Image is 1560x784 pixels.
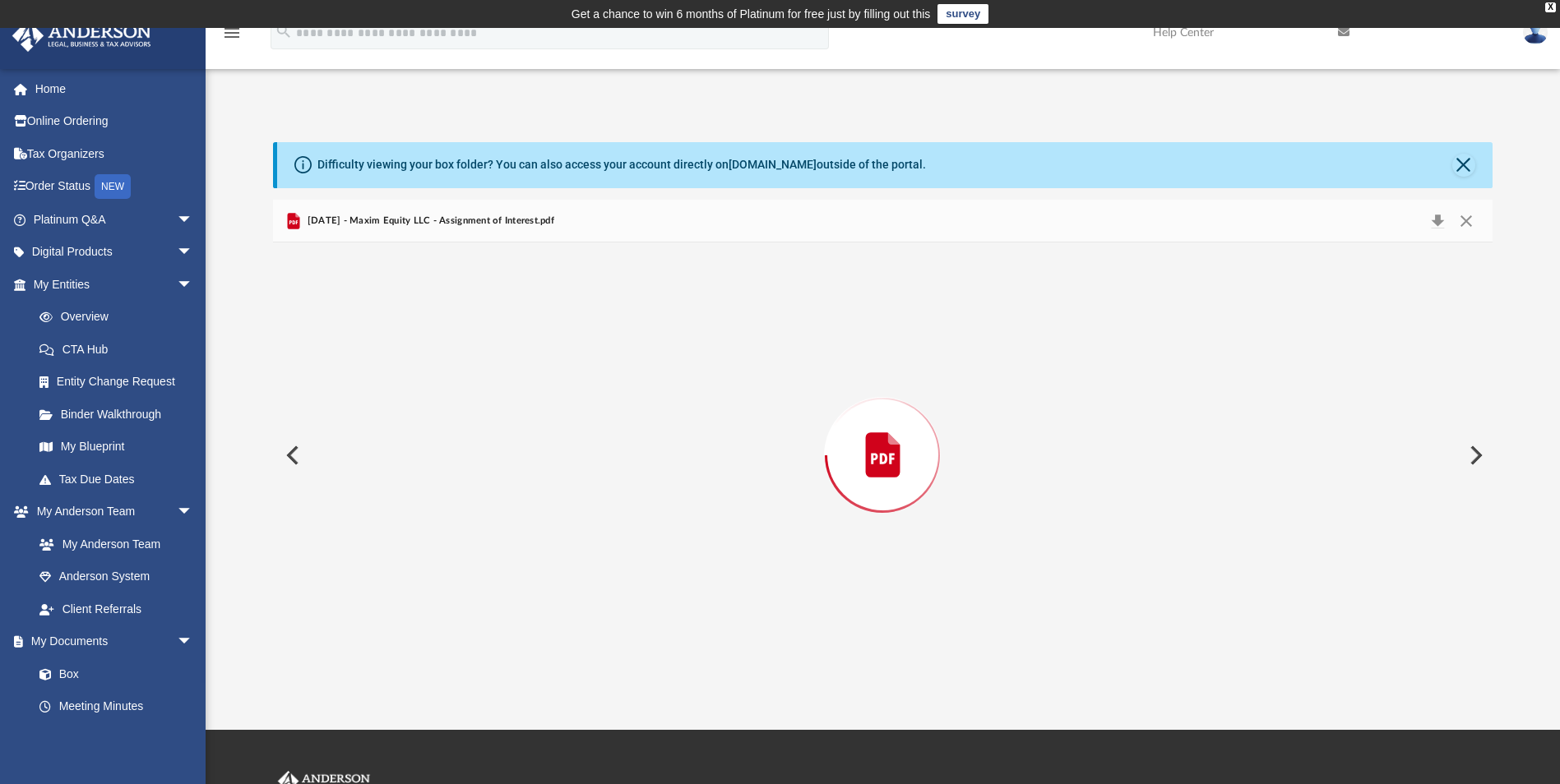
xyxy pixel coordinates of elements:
a: Tax Due Dates [23,463,218,496]
button: Download [1423,210,1452,233]
a: My Documentsarrow_drop_down [12,625,210,658]
button: Next File [1456,432,1493,478]
a: My Anderson Team [23,528,201,560]
div: Difficulty viewing your box folder? You can also access your account directly on outside of the p... [317,156,926,173]
img: Anderson Advisors Platinum Portal [7,20,156,52]
div: Preview [273,200,1492,667]
div: NEW [95,174,131,199]
a: Client Referrals [23,593,210,625]
a: survey [937,4,988,24]
a: Forms Library [23,722,201,755]
a: Home [12,72,218,105]
img: User Pic [1523,21,1548,44]
a: Anderson System [23,560,210,593]
a: My Anderson Teamarrow_drop_down [12,496,210,528]
a: Online Ordering [12,105,218,138]
i: search [275,22,293,40]
span: arrow_drop_down [177,496,210,529]
a: My Entitiesarrow_drop_down [12,268,218,301]
a: My Blueprint [23,431,210,463]
a: menu [222,31,242,43]
a: Binder Walkthrough [23,398,218,431]
a: Digital Productsarrow_drop_down [12,236,218,269]
a: Box [23,657,201,690]
button: Close [1452,154,1475,177]
div: Get a chance to win 6 months of Platinum for free just by filling out this [572,4,931,24]
a: [DOMAIN_NAME] [729,158,817,171]
span: [DATE] - Maxim Equity LLC - Assignment of Interest.pdf [303,214,554,228]
a: Meeting Minutes [23,690,210,723]
a: CTA Hub [23,333,218,366]
span: arrow_drop_down [177,625,210,659]
div: close [1545,2,1556,12]
button: Previous File [273,432,309,478]
button: Close [1451,210,1481,233]
a: Platinum Q&Aarrow_drop_down [12,203,218,236]
a: Entity Change Request [23,366,218,399]
span: arrow_drop_down [177,236,210,270]
a: Order StatusNEW [12,170,218,204]
a: Tax Organizers [12,137,218,170]
i: menu [222,23,242,43]
a: Overview [23,301,218,334]
span: arrow_drop_down [177,268,210,302]
span: arrow_drop_down [177,203,210,237]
